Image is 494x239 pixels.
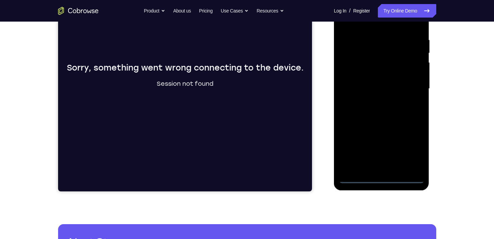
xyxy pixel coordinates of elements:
[221,4,249,18] button: Use Cases
[353,4,370,18] a: Register
[334,4,346,18] a: Log In
[349,7,350,15] span: /
[173,4,191,18] a: About us
[58,7,99,15] a: Go to the home page
[199,4,212,18] a: Pricing
[378,4,436,18] a: Try Online Demo
[257,4,284,18] button: Resources
[144,4,165,18] button: Product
